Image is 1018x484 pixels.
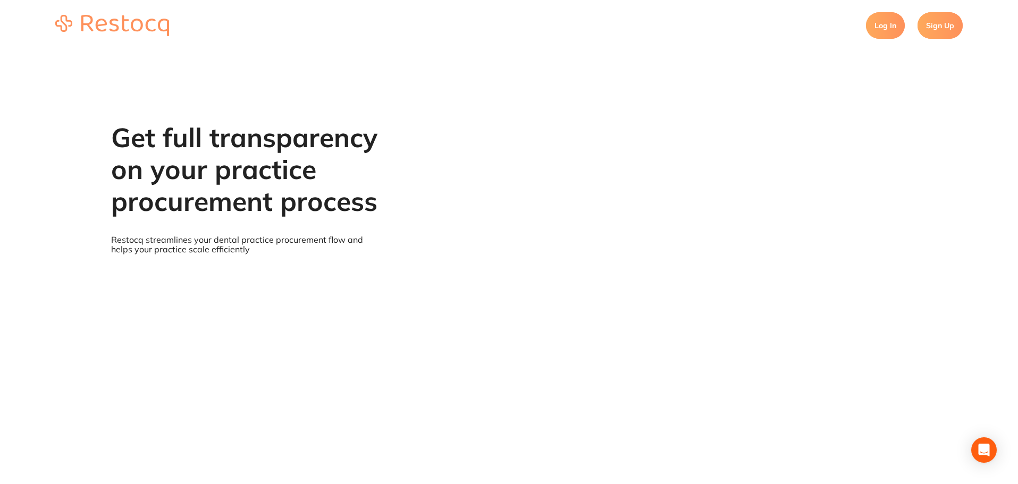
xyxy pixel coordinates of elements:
h1: Get full transparency on your practice procurement process [111,122,379,217]
p: Restocq streamlines your dental practice procurement flow and helps your practice scale efficiently [111,235,379,254]
a: Log In [866,12,905,39]
img: restocq_logo.svg [55,15,169,36]
div: Open Intercom Messenger [971,437,997,463]
a: Sign Up [918,12,963,39]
